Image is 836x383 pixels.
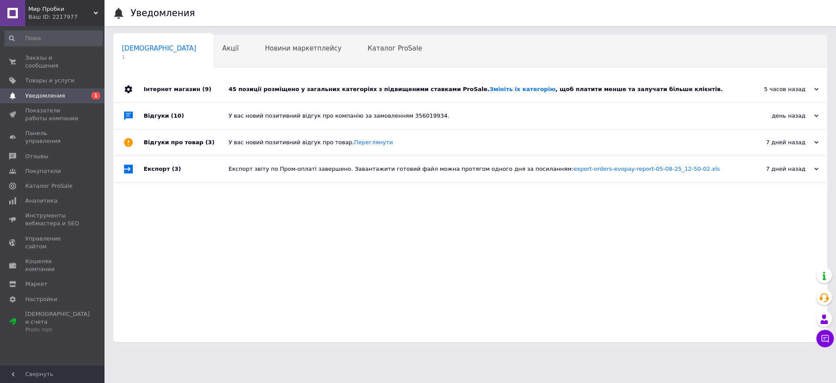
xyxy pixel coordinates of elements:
span: [DEMOGRAPHIC_DATA] [122,44,196,52]
div: Експорт [144,156,229,182]
span: Уведомления [25,92,65,100]
div: 7 дней назад [731,165,819,173]
span: (3) [172,166,181,172]
span: (10) [171,112,184,119]
span: Инструменты вебмастера и SEO [25,212,81,227]
span: Отзывы [25,153,48,160]
span: (9) [202,86,211,92]
span: Панель управления [25,129,81,145]
div: Відгуки [144,103,229,129]
input: Поиск [4,31,103,46]
div: 7 дней назад [731,139,819,146]
span: Управление сайтом [25,235,81,251]
div: У вас новий позитивний відгук про компанію за замовленням 356019934. [229,112,731,120]
div: день назад [731,112,819,120]
div: Відгуки про товар [144,129,229,156]
h1: Уведомления [131,8,195,18]
span: Маркет [25,280,47,288]
span: Покупатели [25,167,61,175]
span: Мир Пробки [28,5,94,13]
span: (3) [206,139,215,146]
span: Кошелек компании [25,258,81,273]
div: 5 часов назад [731,85,819,93]
span: [DEMOGRAPHIC_DATA] и счета [25,310,90,334]
div: Експорт звіту по Пром-оплаті завершено. Завантажити готовий файл можна протягом одного дня за пос... [229,165,731,173]
span: 1 [91,92,100,99]
span: Показатели работы компании [25,107,81,122]
span: Новини маркетплейсу [265,44,341,52]
div: Prom топ [25,326,90,334]
a: Змініть їх категорію [489,86,555,92]
span: Аналитика [25,197,57,205]
div: Інтернет магазин [144,76,229,102]
div: У вас новий позитивний відгук про товар. [229,139,731,146]
a: export-orders-evopay-report-05-08-25_12-50-02.xls [573,166,720,172]
div: Ваш ID: 2217977 [28,13,104,21]
a: Переглянути [354,139,393,146]
span: Акції [222,44,239,52]
span: Каталог ProSale [25,182,72,190]
span: Каталог ProSale [367,44,422,52]
div: 45 позиції розміщено у загальних категоріях з підвищеними ставками ProSale. , щоб платити менше т... [229,85,731,93]
span: Настройки [25,295,57,303]
button: Чат с покупателем [816,330,834,347]
span: 1 [122,54,196,61]
span: Товары и услуги [25,77,74,85]
span: Заказы и сообщения [25,54,81,70]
